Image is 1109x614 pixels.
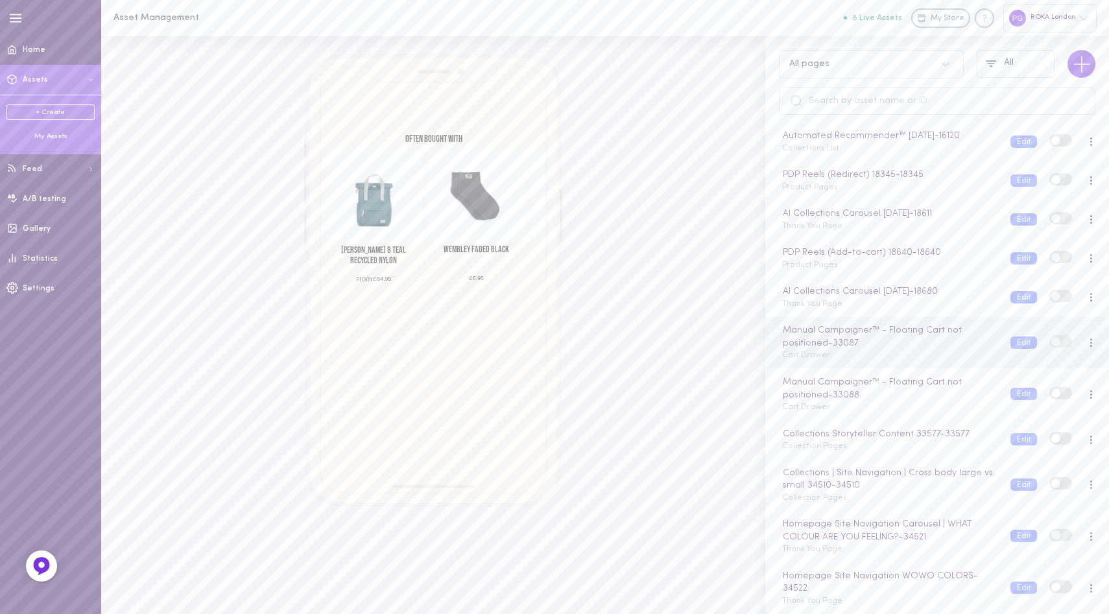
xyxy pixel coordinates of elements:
button: Edit [1010,388,1037,400]
button: Edit [1010,252,1037,265]
a: + Create [6,104,95,120]
div: Collections Storyteller Content 33577 - 33577 [780,427,998,442]
span: Cart Drawer [782,403,830,411]
div: ADD TO CART [427,150,525,283]
button: Edit [1010,213,1037,226]
button: Edit [1010,136,1037,148]
span: 6.95 [472,275,483,281]
div: Manual Campaigner™ - Floating Cart not positioned - 33088 [780,375,998,402]
div: Collections | Site Navigation | Cross body large vs small 34510 - 34510 [780,466,998,493]
button: Edit [1010,478,1037,491]
h3: [PERSON_NAME] B Teal Recycled Nylon [328,246,418,259]
span: Thank You Page [782,300,842,308]
button: Edit [1010,291,1037,303]
div: ROKA London [1003,4,1097,32]
img: Feedback Button [32,556,51,576]
div: AI Collections Carousel [DATE] - 18611 [780,207,998,221]
span: 64.95 [377,276,391,282]
span: Assets [23,76,48,84]
div: Manual Campaigner™ - Floating Cart not positioned - 33087 [780,324,998,350]
button: All [977,50,1055,78]
button: 8 Live Assets [844,14,902,22]
span: Thank You Page [782,545,842,553]
span: Home [23,46,45,54]
span: Statistics [23,255,58,263]
span: Thank You Page [782,597,842,605]
span: A/B testing [23,195,66,203]
span: Product Pages [782,183,838,191]
span: Product Pages [782,261,838,269]
div: PDP Reels (Add-to-cart) 18640 - 18640 [780,246,998,260]
span: Thank You Page [782,222,842,230]
span: Feed [23,165,42,173]
span: Collections List [782,145,839,152]
span: My Store [931,13,964,25]
span: Collection Pages [782,442,847,450]
div: Knowledge center [975,8,994,28]
input: Search by asset name or ID [779,88,1095,115]
div: My Assets [6,132,95,141]
div: ADD TO CART [530,150,627,283]
h3: Wembley Airforce [534,244,624,258]
h1: Asset Management [113,13,328,23]
div: AI Collections Carousel [DATE] - 18680 [780,285,998,299]
span: Gallery [23,225,51,233]
div: Homepage Site Navigation Carousel | WHAT COLOUR ARE YOU FEELING? - 34521 [780,517,998,544]
h3: Wembley Faded Black [431,244,521,258]
span: £ [469,275,472,281]
div: ADD TO CART [325,150,422,283]
span: Cart Drawer [782,351,830,359]
button: Edit [1010,530,1037,542]
div: Homepage Site Navigation WOWO COLORS - 34522 [780,569,998,596]
div: Automated Recommender™ [DATE] - 16120 [780,129,998,143]
a: My Store [911,8,970,28]
span: Settings [23,285,54,292]
button: Edit [1010,174,1037,187]
div: All pages [789,60,829,69]
a: 8 Live Assets [844,14,911,23]
h2: Often Bought With [337,135,531,144]
span: From [355,276,372,282]
div: PDP Reels (Redirect) 18345 - 18345 [780,168,998,182]
button: Edit [1010,337,1037,349]
button: Edit [1010,433,1037,445]
span: £ [373,275,377,282]
span: Collection Pages [782,494,847,502]
button: Edit [1010,582,1037,594]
